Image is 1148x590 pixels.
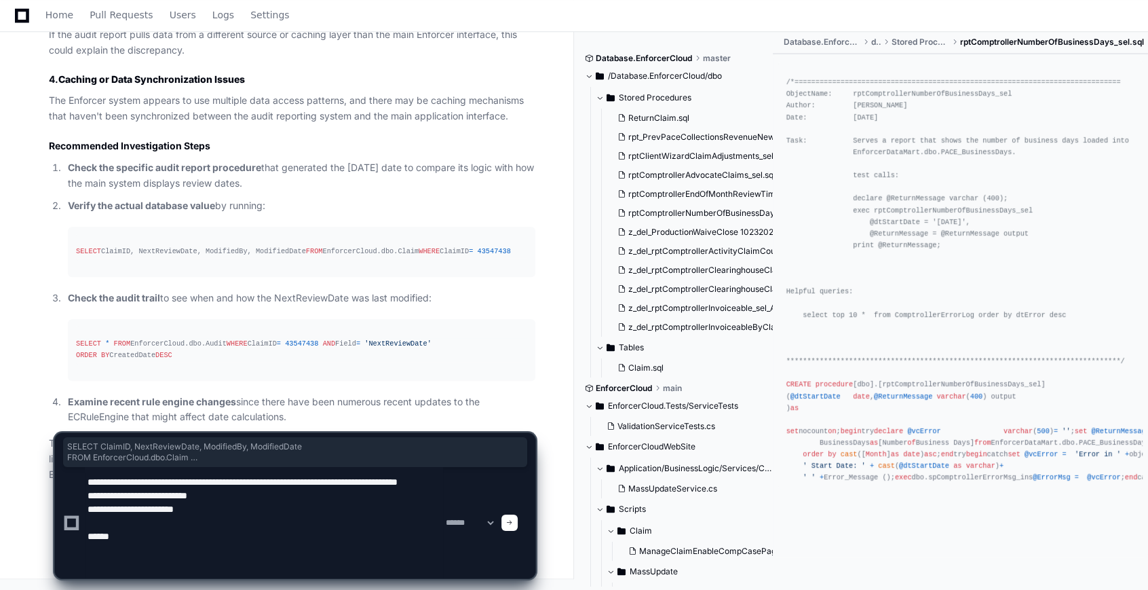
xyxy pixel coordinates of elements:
[612,261,776,280] button: z_del_rptComptrollerClearinghouseClaimCounts_sel.sql
[628,246,858,257] span: z_del_rptComptrollerActivityClaimCountbyEmployee_sel.sql
[612,223,776,242] button: z_del_ProductionWaiveClose 10232023.sql
[227,339,248,348] span: WHERE
[960,37,1144,48] span: rptComptrollerNumberOfBusinessDays_sel.sql
[612,280,776,299] button: z_del_rptComptrollerClearinghouseClaimCountsClaimProgramID_sel.sql
[612,242,776,261] button: z_del_rptComptrollerActivityClaimCountbyEmployee_sel.sql
[612,128,776,147] button: rpt_PrevPaceCollectionsRevenueNew.sql
[101,351,109,359] span: BY
[612,358,765,377] button: Claim.sql
[585,65,763,87] button: /Database.EnforcerCloud/dbo
[607,90,615,106] svg: Directory
[68,162,261,173] strong: Check the specific audit report procedure
[628,284,905,295] span: z_del_rptComptrollerClearinghouseClaimCountsClaimProgramID_sel.sql
[628,170,776,181] span: rptComptrollerAdvocateClaims_sel.sql
[596,53,692,64] span: Database.EnforcerCloud
[936,392,965,401] span: varchar
[306,247,323,255] span: FROM
[469,247,473,255] span: =
[628,227,791,238] span: z_del_ProductionWaiveClose 10232023.sql
[277,339,281,348] span: =
[76,246,527,257] div: ClaimID, NextReviewDate, ModifiedBy, ModifiedDate EnforcerCloud.dbo.Claim ClaimID
[49,73,535,86] h3: 4.
[477,247,510,255] span: 43547438
[155,351,172,359] span: DESC
[170,11,196,19] span: Users
[68,394,535,426] p: since there have been numerous recent updates to the ECRuleEngine that might affect date calculat...
[612,166,776,185] button: rptComptrollerAdvocateClaims_sel.sql
[853,392,870,401] span: date
[790,404,799,412] span: as
[871,37,881,48] span: dbo
[68,198,535,214] p: by running:
[76,338,527,361] div: EnforcerCloud.dbo.Audit ClaimID Field CreatedDate
[49,139,535,153] h2: Recommended Investigation Steps
[628,303,800,314] span: z_del_rptComptrollerInvoiceable_sel_Alan.sql
[786,78,1129,365] span: /*============================================================================== ObjectName: rptC...
[628,113,689,124] span: ReturnClaim.sql
[76,339,101,348] span: SELECT
[612,109,776,128] button: ReturnClaim.sql
[58,73,245,85] strong: Caching or Data Synchronization Issues
[419,247,440,255] span: WHERE
[612,147,776,166] button: rptClientWizardClaimAdjustments_sel.sql
[68,292,160,303] strong: Check the audit trail
[892,37,949,48] span: Stored Procedures
[68,291,535,306] p: to see when and how the NextReviewDate was last modified:
[285,339,318,348] span: 43547438
[49,93,535,124] p: The Enforcer system appears to use multiple data access patterns, and there may be caching mechan...
[68,396,236,407] strong: Examine recent rule engine changes
[786,65,1134,484] div: [dbo].[rptComptrollerNumberOfBusinessDays_sel] ( , ( ) output ) nocount ; try ( ) ; ; ; Datename ...
[612,299,776,318] button: z_del_rptComptrollerInvoiceable_sel_Alan.sql
[874,392,932,401] span: @ReturnMessage
[619,92,691,103] span: Stored Procedures
[45,11,73,19] span: Home
[663,383,682,394] span: main
[816,381,853,389] span: procedure
[628,208,806,219] span: rptComptrollerNumberOfBusinessDays_sel.sql
[356,339,360,348] span: =
[784,37,860,48] span: Database.EnforcerCloud
[49,27,535,58] p: If the audit report pulls data from a different source or caching layer than the main Enforcer in...
[585,395,763,417] button: EnforcerCloud.Tests/ServiceTests
[76,351,97,359] span: ORDER
[67,441,523,463] span: SELECT ClaimID, NextReviewDate, ModifiedBy, ModifiedDate FROM EnforcerCloud.dbo.Claim WHERE Claim...
[250,11,289,19] span: Settings
[628,363,664,373] span: Claim.sql
[596,68,604,84] svg: Directory
[596,87,773,109] button: Stored Procedures
[628,265,841,276] span: z_del_rptComptrollerClearinghouseClaimCounts_sel.sql
[612,318,776,337] button: z_del_rptComptrollerInvoiceableByClaimProgram_sel.sql
[113,339,130,348] span: FROM
[628,132,787,143] span: rpt_PrevPaceCollectionsRevenueNew.sql
[703,53,731,64] span: master
[608,71,722,81] span: /Database.EnforcerCloud/dbo
[619,342,644,353] span: Tables
[76,247,101,255] span: SELECT
[596,383,652,394] span: EnforcerCloud
[628,189,830,200] span: rptComptrollerEndOfMonthReviewTimeSpent_sel.sql
[628,322,846,333] span: z_del_rptComptrollerInvoiceableByClaimProgram_sel.sql
[68,160,535,191] p: that generated the [DATE] date to compare its logic with how the main system displays review dates.
[212,11,234,19] span: Logs
[608,401,738,411] span: EnforcerCloud.Tests/ServiceTests
[90,11,153,19] span: Pull Requests
[364,339,432,348] span: 'NextReviewDate'
[790,392,841,401] span: @dtStartDate
[607,339,615,356] svg: Directory
[68,200,215,211] strong: Verify the actual database value
[323,339,335,348] span: AND
[786,381,811,389] span: CREATE
[612,185,776,204] button: rptComptrollerEndOfMonthReviewTimeSpent_sel.sql
[596,337,773,358] button: Tables
[970,392,982,401] span: 400
[596,398,604,414] svg: Directory
[612,204,776,223] button: rptComptrollerNumberOfBusinessDays_sel.sql
[628,151,786,162] span: rptClientWizardClaimAdjustments_sel.sql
